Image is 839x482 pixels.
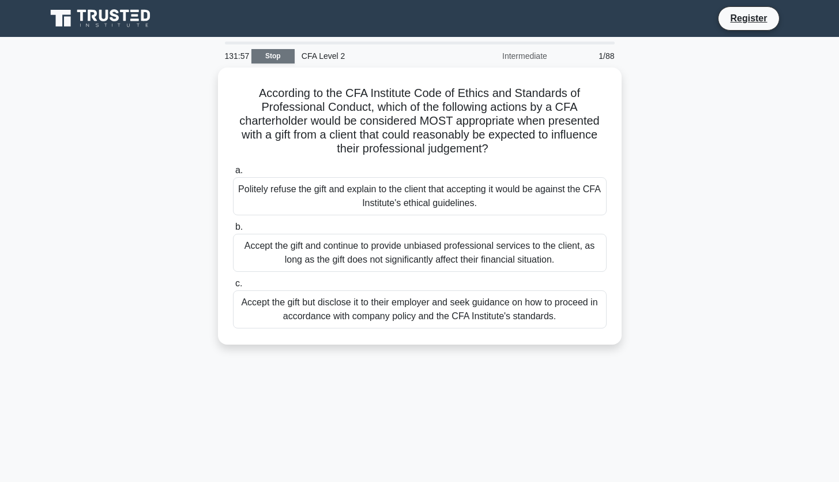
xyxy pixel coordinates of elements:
[233,290,607,328] div: Accept the gift but disclose it to their employer and seek guidance on how to proceed in accordan...
[235,278,242,288] span: c.
[233,234,607,272] div: Accept the gift and continue to provide unbiased professional services to the client, as long as ...
[233,177,607,215] div: Politely refuse the gift and explain to the client that accepting it would be against the CFA Ins...
[235,165,243,175] span: a.
[232,86,608,156] h5: According to the CFA Institute Code of Ethics and Standards of Professional Conduct, which of the...
[554,44,622,68] div: 1/88
[251,49,295,63] a: Stop
[453,44,554,68] div: Intermediate
[235,222,243,231] span: b.
[218,44,251,68] div: 131:57
[295,44,453,68] div: CFA Level 2
[723,11,774,25] a: Register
